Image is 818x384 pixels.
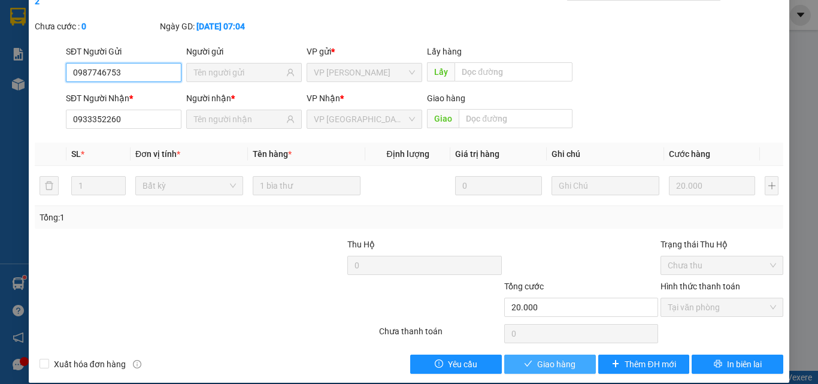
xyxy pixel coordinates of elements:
[307,93,340,103] span: VP Nhận
[66,45,181,58] div: SĐT Người Gửi
[598,355,690,374] button: plusThêm ĐH mới
[714,359,722,369] span: printer
[314,110,415,128] span: VP Sài Gòn
[727,358,762,371] span: In biên lai
[625,358,675,371] span: Thêm ĐH mới
[692,355,783,374] button: printerIn biên lai
[347,240,375,249] span: Thu Hộ
[77,17,115,115] b: BIÊN NHẬN GỬI HÀNG HÓA
[455,62,572,81] input: Dọc đường
[130,15,159,44] img: logo.jpg
[101,57,165,72] li: (c) 2017
[427,47,462,56] span: Lấy hàng
[455,176,541,195] input: 0
[504,355,596,374] button: checkGiao hàng
[427,62,455,81] span: Lấy
[661,282,740,291] label: Hình thức thanh toán
[504,282,544,291] span: Tổng cước
[71,149,81,159] span: SL
[66,92,181,105] div: SĐT Người Nhận
[661,238,783,251] div: Trạng thái Thu Hộ
[40,211,317,224] div: Tổng: 1
[435,359,443,369] span: exclamation-circle
[135,149,180,159] span: Đơn vị tính
[253,176,360,195] input: VD: Bàn, Ghế
[133,360,141,368] span: info-circle
[537,358,575,371] span: Giao hàng
[40,176,59,195] button: delete
[669,149,710,159] span: Cước hàng
[669,176,755,195] input: 0
[101,46,165,55] b: [DOMAIN_NAME]
[186,92,302,105] div: Người nhận
[35,20,157,33] div: Chưa cước :
[253,149,292,159] span: Tên hàng
[459,109,572,128] input: Dọc đường
[186,45,302,58] div: Người gửi
[552,176,659,195] input: Ghi Chú
[81,22,86,31] b: 0
[448,358,477,371] span: Yêu cầu
[193,66,284,79] input: Tên người gửi
[427,109,459,128] span: Giao
[455,149,499,159] span: Giá trị hàng
[286,68,295,77] span: user
[427,93,465,103] span: Giao hàng
[307,45,422,58] div: VP gửi
[765,176,778,195] button: plus
[386,149,429,159] span: Định lượng
[15,77,68,134] b: [PERSON_NAME]
[378,325,503,346] div: Chưa thanh toán
[524,359,532,369] span: check
[49,358,131,371] span: Xuất hóa đơn hàng
[547,143,664,166] th: Ghi chú
[196,22,245,31] b: [DATE] 07:04
[193,113,284,126] input: Tên người nhận
[286,115,295,123] span: user
[668,256,776,274] span: Chưa thu
[410,355,502,374] button: exclamation-circleYêu cầu
[160,20,283,33] div: Ngày GD:
[668,298,776,316] span: Tại văn phòng
[314,64,415,81] span: VP Phan Thiết
[143,177,236,195] span: Bất kỳ
[611,359,620,369] span: plus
